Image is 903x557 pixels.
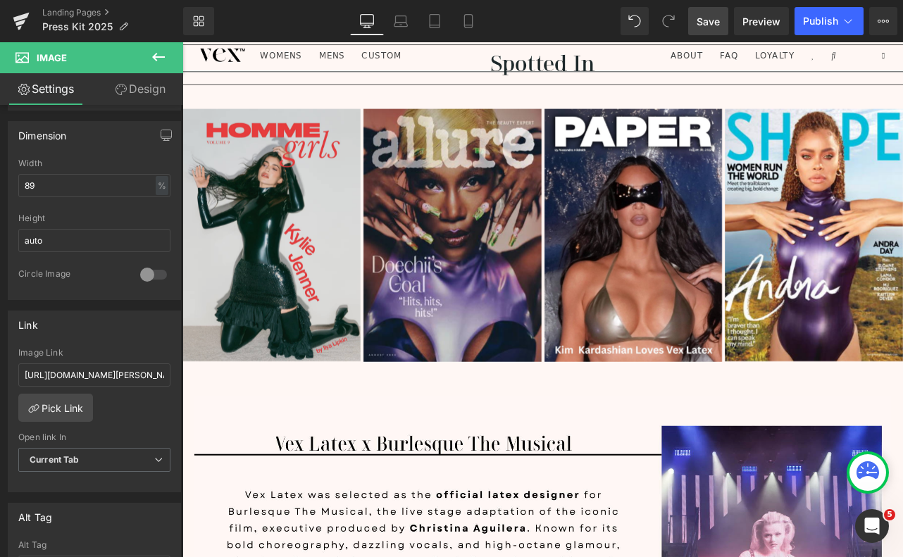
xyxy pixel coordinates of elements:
a: Preview [734,7,789,35]
a: New Library [183,7,214,35]
a: Laptop [384,7,418,35]
b: Current Tab [30,454,80,465]
button: Undo [621,7,649,35]
input: auto [18,229,170,252]
span: 5 [884,509,895,520]
div: Alt Tag [18,503,52,523]
span: Publish [803,15,838,27]
span: Preview [742,14,780,29]
a: Tablet [418,7,451,35]
div: Image Link [18,348,170,358]
span: Image [37,52,67,63]
input: https://your-shop.myshopify.com [18,363,170,387]
a: Mobile [451,7,485,35]
span: Press Kit 2025 [42,21,113,32]
div: % [156,176,168,195]
div: Dimension [18,122,67,142]
iframe: To enrich screen reader interactions, please activate Accessibility in Grammarly extension settings [182,42,903,557]
a: Desktop [350,7,384,35]
div: Width [18,158,170,168]
input: auto [18,174,170,197]
button: Publish [795,7,864,35]
div: Open link In [18,432,170,442]
a: Design [94,73,186,105]
button: Redo [654,7,683,35]
span: Save [697,14,720,29]
div: Link [18,311,38,331]
a: Landing Pages [42,7,183,18]
div: Circle Image [18,268,126,283]
div: Height [18,213,170,223]
button: More [869,7,897,35]
div: Alt Tag [18,540,170,550]
iframe: Intercom live chat [855,509,889,543]
a: Pick Link [18,394,93,422]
